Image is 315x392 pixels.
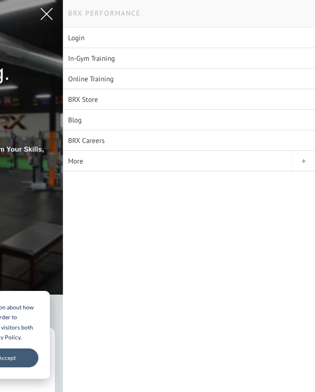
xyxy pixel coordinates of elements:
a: BRX Careers [63,130,315,151]
a: In-Gym Training [63,48,315,69]
a: Login [63,28,315,48]
a: More [63,151,315,171]
a: Blog [63,110,315,130]
a: Online Training [63,69,315,89]
div: Navigation Menu [63,28,315,171]
a: BRX Store [63,89,315,110]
